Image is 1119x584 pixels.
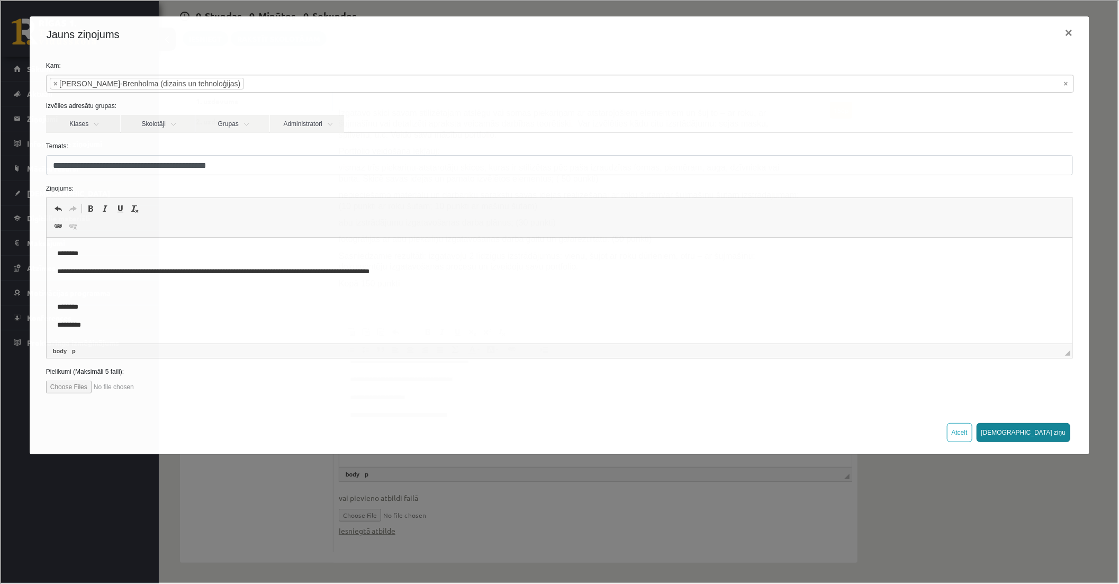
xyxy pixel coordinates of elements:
span: Noņemt visus vienumus [1063,77,1067,88]
a: Элемент body [50,345,68,355]
a: Убрать форматирование [127,201,141,214]
li: Ilze Erba-Brenholma (dizains un tehnoloģijas) [49,77,243,88]
label: Izvēlies adresātu grupas: [37,100,1080,110]
a: Полужирный (Ctrl+B) [82,201,97,214]
a: Вставить/Редактировать ссылку (Ctrl+K) [50,218,65,232]
label: Temats: [37,140,1080,150]
a: Grupas [194,114,268,132]
a: Курсив (Ctrl+I) [97,201,112,214]
a: Administratori [269,114,343,132]
iframe: Визуальный текстовый редактор, wiswyg-editor-47433954724900-1760212564-161 [46,237,1072,343]
span: Перетащите для изменения размера [1064,349,1069,355]
a: Повторить (Ctrl+Y) [65,201,79,214]
a: Отменить (Ctrl+Z) [50,201,65,214]
h4: Jauns ziņojums [46,25,119,41]
label: Ziņojums: [37,183,1080,192]
span: × [52,77,57,88]
button: × [1055,17,1080,47]
label: Pielikumi (Maksimāli 5 faili): [37,366,1080,375]
label: Kam: [37,60,1080,69]
a: Подчеркнутый (Ctrl+U) [112,201,127,214]
a: Klases [45,114,119,132]
a: Убрать ссылку [65,218,79,232]
button: [DEMOGRAPHIC_DATA] ziņu [976,422,1070,441]
button: Atcelt [946,422,971,441]
a: Skolotāji [120,114,194,132]
a: Элемент p [69,345,77,355]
